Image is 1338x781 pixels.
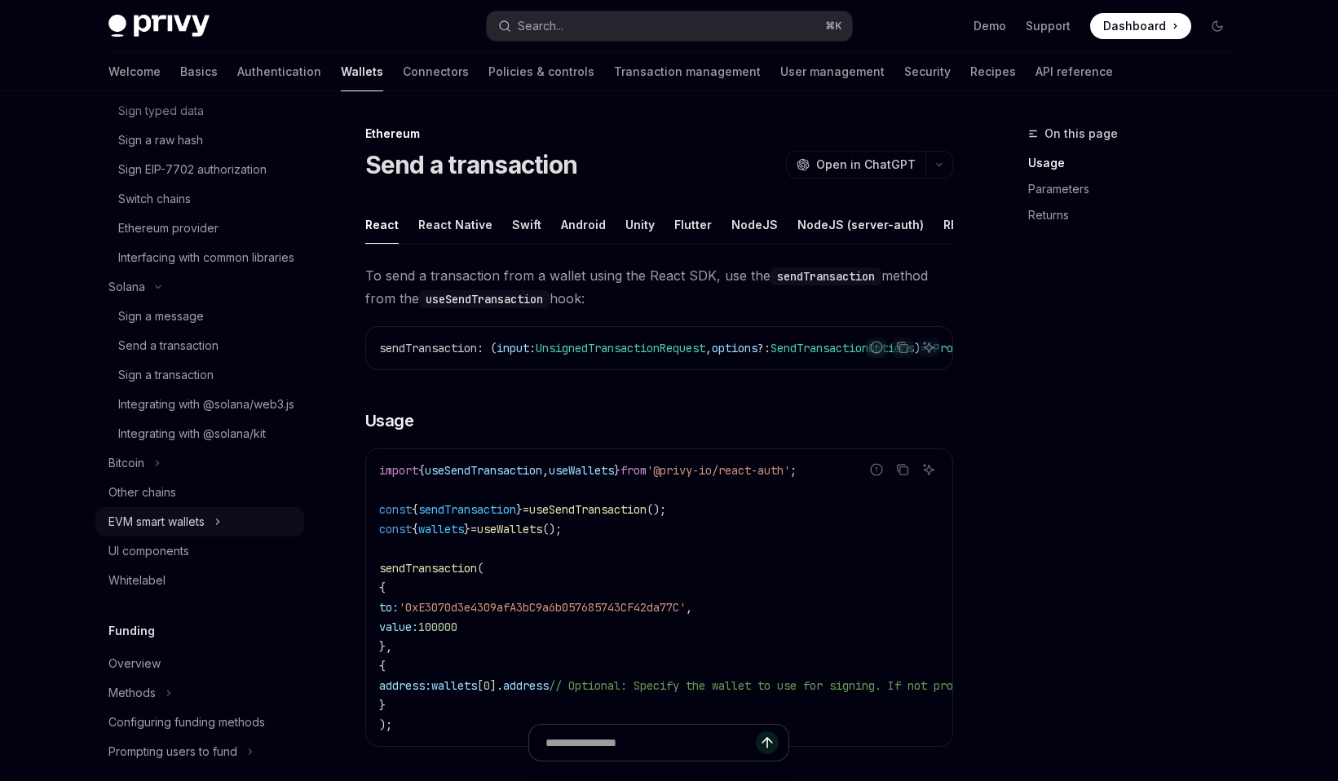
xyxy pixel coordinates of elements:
a: Authentication [237,52,321,91]
button: Bitcoin [95,448,304,478]
span: from [620,463,647,478]
div: Whitelabel [108,571,166,590]
div: Search... [518,16,563,36]
span: { [379,580,386,595]
a: Wallets [341,52,383,91]
span: , [542,463,549,478]
button: React [365,205,399,244]
a: Configuring funding methods [95,708,304,737]
span: : [529,341,536,355]
button: Open in ChatGPT [786,151,925,179]
span: { [418,463,425,478]
a: Other chains [95,478,304,507]
a: Send a transaction [95,331,304,360]
button: REST API [943,205,995,244]
button: NodeJS [731,205,778,244]
span: , [705,341,712,355]
span: sendTransaction [379,561,477,576]
span: To send a transaction from a wallet using the React SDK, use the method from the hook: [365,264,953,310]
a: Switch chains [95,184,304,214]
span: { [379,659,386,673]
button: Send message [756,731,779,754]
div: Prompting users to fund [108,742,237,761]
span: useWallets [477,522,542,536]
span: value: [379,620,418,634]
span: SendTransactionOptions [771,341,914,355]
span: ]. [490,678,503,693]
button: React Native [418,205,492,244]
span: = [523,502,529,517]
button: Solana [95,272,304,302]
span: { [412,522,418,536]
a: Dashboard [1090,13,1191,39]
a: Interfacing with common libraries [95,243,304,272]
div: Ethereum [365,126,953,142]
div: Sign a message [118,307,204,326]
div: Configuring funding methods [108,713,265,732]
a: Overview [95,649,304,678]
span: to: [379,600,399,615]
a: Whitelabel [95,566,304,595]
div: Send a transaction [118,336,219,355]
span: 100000 [418,620,457,634]
div: Integrating with @solana/web3.js [118,395,294,414]
a: Basics [180,52,218,91]
span: '@privy-io/react-auth' [647,463,790,478]
div: Bitcoin [108,453,144,473]
button: Prompting users to fund [95,737,304,766]
a: Security [904,52,951,91]
a: Demo [974,18,1006,34]
div: Ethereum provider [118,218,219,238]
span: ) [914,341,921,355]
div: Switch chains [118,189,191,209]
span: sendTransaction [418,502,516,517]
button: Copy the contents from the code block [892,337,913,358]
a: Sign a raw hash [95,126,304,155]
span: On this page [1044,124,1118,143]
span: ?: [757,341,771,355]
button: EVM smart wallets [95,507,304,536]
div: Integrating with @solana/kit [118,424,266,443]
code: sendTransaction [771,267,881,285]
span: // Optional: Specify the wallet to use for signing. If not provided, the first wallet will be used. [549,678,1194,693]
span: 0 [484,678,490,693]
h1: Send a transaction [365,150,578,179]
button: Android [561,205,606,244]
span: } [464,522,470,536]
button: Flutter [674,205,712,244]
span: = [470,522,477,536]
div: EVM smart wallets [108,512,205,532]
button: Ask AI [918,337,939,358]
div: Methods [108,683,156,703]
a: Sign a transaction [95,360,304,390]
span: input [497,341,529,355]
a: UI components [95,536,304,566]
button: Swift [512,205,541,244]
span: sendTransaction [379,341,477,355]
div: Other chains [108,483,176,502]
button: NodeJS (server-auth) [797,205,924,244]
span: } [379,698,386,713]
span: : ( [477,341,497,355]
button: Unity [625,205,655,244]
a: User management [780,52,885,91]
div: Sign EIP-7702 authorization [118,160,267,179]
span: address [503,678,549,693]
a: Usage [1028,150,1243,176]
img: dark logo [108,15,210,38]
span: [ [477,678,484,693]
span: UnsignedTransactionRequest [536,341,705,355]
span: useWallets [549,463,614,478]
span: ⌘ K [825,20,842,33]
span: options [712,341,757,355]
a: Connectors [403,52,469,91]
span: , [686,600,692,615]
a: Integrating with @solana/web3.js [95,390,304,419]
span: const [379,502,412,517]
a: Parameters [1028,176,1243,202]
a: Welcome [108,52,161,91]
span: } [614,463,620,478]
span: (); [542,522,562,536]
div: Solana [108,277,145,297]
button: Copy the contents from the code block [892,459,913,480]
